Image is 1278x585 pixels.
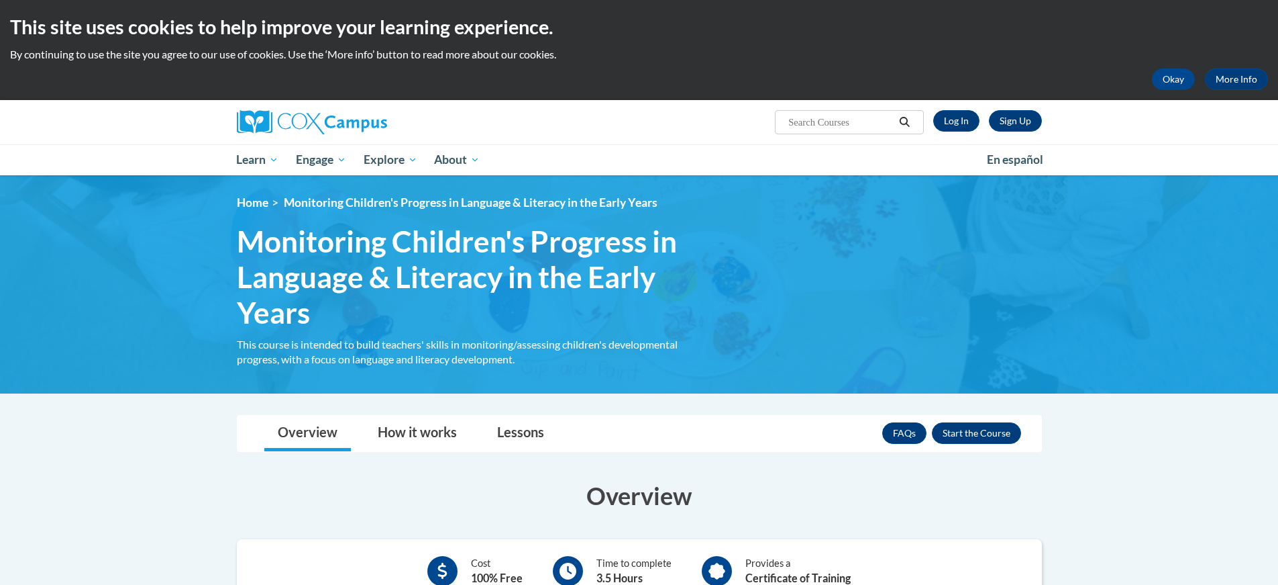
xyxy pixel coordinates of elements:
a: Lessons [484,416,557,451]
a: About [425,144,488,175]
b: 100% Free [471,572,523,584]
span: About [434,152,480,168]
span: En español [987,152,1043,167]
a: Overview [264,416,351,451]
a: Explore [355,144,426,175]
button: Enroll [932,422,1021,444]
b: Certificate of Training [745,572,851,584]
h2: This site uses cookies to help improve your learning experience. [10,13,1268,40]
a: Learn [228,144,288,175]
button: Search [894,114,914,130]
span: Learn [236,152,278,168]
span: Engage [296,152,346,168]
a: En español [978,146,1052,174]
a: FAQs [882,422,926,444]
a: Engage [287,144,355,175]
a: More Info [1205,69,1268,90]
img: Cox Campus [237,110,387,134]
span: Monitoring Children's Progress in Language & Literacy in the Early Years [284,195,657,210]
a: Home [237,195,268,210]
span: Monitoring Children's Progress in Language & Literacy in the Early Years [237,224,700,330]
b: 3.5 Hours [596,572,643,584]
a: Cox Campus [237,110,492,134]
button: Okay [1152,69,1195,90]
span: Explore [364,152,417,168]
div: This course is intended to build teachers' skills in monitoring/assessing children's developmenta... [237,337,700,367]
p: By continuing to use the site you agree to our use of cookies. Use the ‘More info’ button to read... [10,47,1268,62]
h3: Overview [237,479,1042,512]
a: Register [989,110,1042,132]
a: How it works [364,416,470,451]
div: Main menu [217,144,1062,175]
input: Search Courses [787,114,894,130]
a: Log In [933,110,979,132]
